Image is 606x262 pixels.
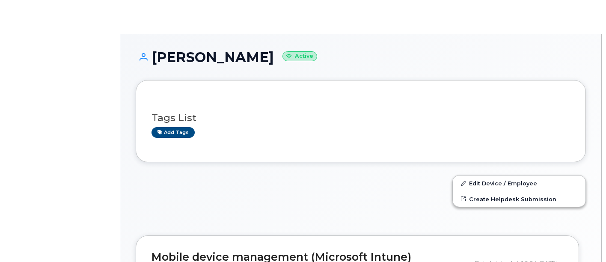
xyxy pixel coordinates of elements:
[453,191,585,207] a: Create Helpdesk Submission
[282,51,317,61] small: Active
[151,113,570,123] h3: Tags List
[453,176,585,191] a: Edit Device / Employee
[136,50,586,65] h1: [PERSON_NAME]
[151,127,195,138] a: Add tags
